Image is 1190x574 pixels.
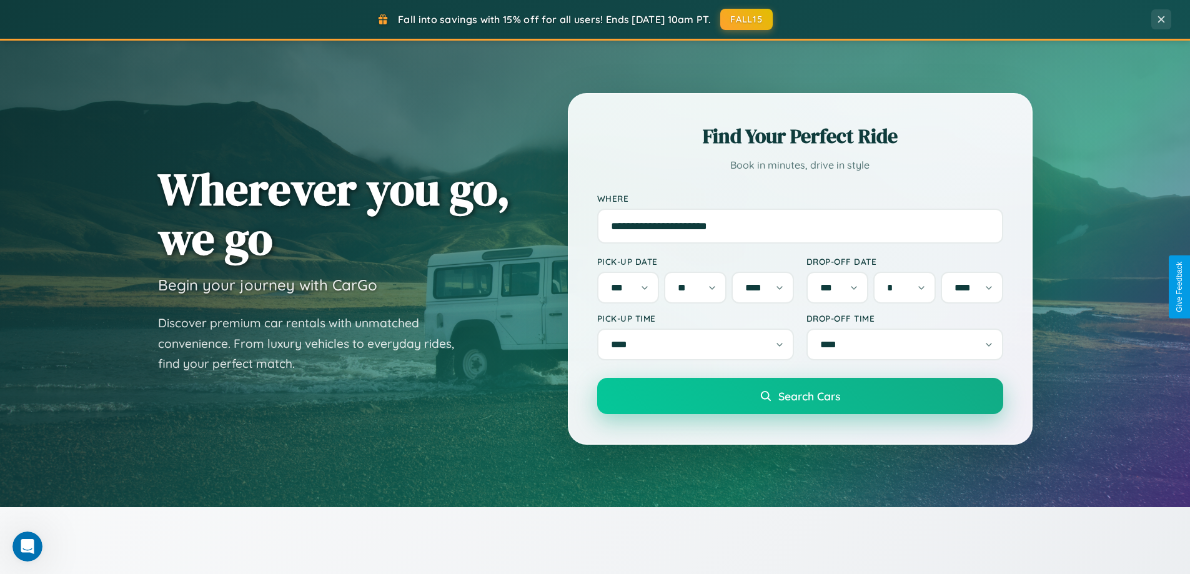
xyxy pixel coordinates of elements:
label: Pick-up Date [597,256,794,267]
label: Drop-off Time [806,313,1003,324]
label: Drop-off Date [806,256,1003,267]
button: FALL15 [720,9,773,30]
span: Fall into savings with 15% off for all users! Ends [DATE] 10am PT. [398,13,711,26]
h2: Find Your Perfect Ride [597,122,1003,150]
h3: Begin your journey with CarGo [158,275,377,294]
label: Pick-up Time [597,313,794,324]
h1: Wherever you go, we go [158,164,510,263]
button: Search Cars [597,378,1003,414]
div: Give Feedback [1175,262,1184,312]
span: Search Cars [778,389,840,403]
p: Book in minutes, drive in style [597,156,1003,174]
p: Discover premium car rentals with unmatched convenience. From luxury vehicles to everyday rides, ... [158,313,470,374]
label: Where [597,193,1003,204]
iframe: Intercom live chat [12,532,42,562]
